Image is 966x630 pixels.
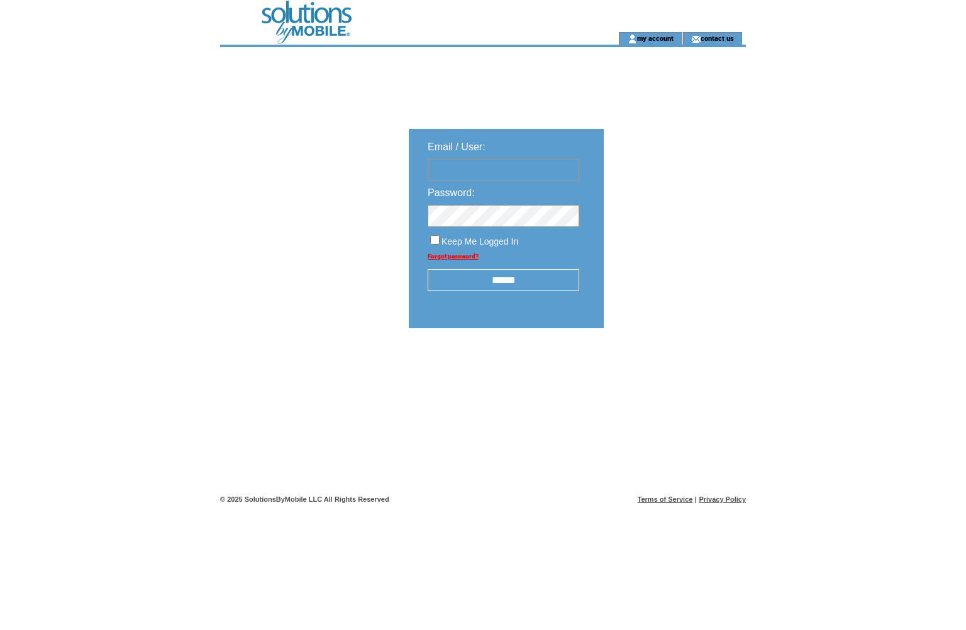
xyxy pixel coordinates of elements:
img: transparent.png [640,360,703,375]
img: account_icon.gif [628,34,637,44]
a: Forgot password? [428,253,479,260]
a: my account [637,34,674,42]
span: Password: [428,187,475,198]
a: Terms of Service [638,495,693,503]
img: contact_us_icon.gif [691,34,701,44]
a: contact us [701,34,734,42]
span: | [695,495,697,503]
span: Email / User: [428,141,486,152]
span: Keep Me Logged In [441,236,518,246]
span: © 2025 SolutionsByMobile LLC All Rights Reserved [220,495,389,503]
a: Privacy Policy [699,495,746,503]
